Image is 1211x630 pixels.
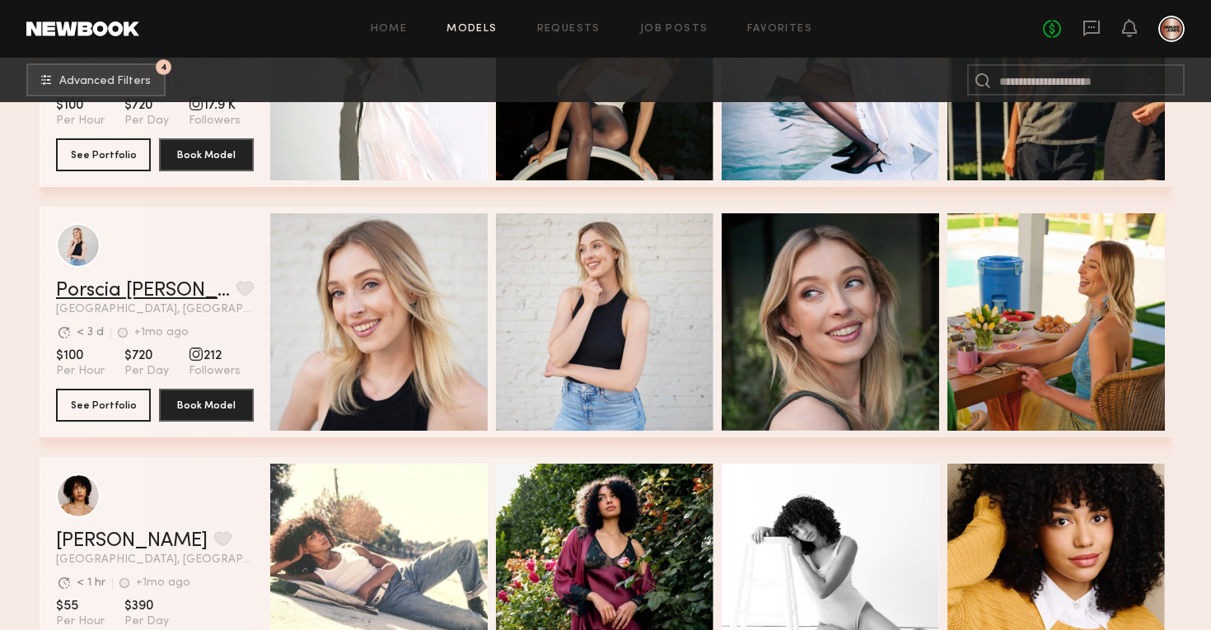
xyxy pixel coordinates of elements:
[59,76,151,87] span: Advanced Filters
[371,24,408,35] a: Home
[747,24,812,35] a: Favorites
[56,114,105,128] span: Per Hour
[56,554,254,566] span: [GEOGRAPHIC_DATA], [GEOGRAPHIC_DATA]
[77,327,104,338] div: < 3 d
[56,614,105,629] span: Per Hour
[124,364,169,379] span: Per Day
[134,327,189,338] div: +1mo ago
[56,281,230,301] a: Porscia [PERSON_NAME]
[56,364,105,379] span: Per Hour
[124,598,169,614] span: $390
[56,304,254,315] span: [GEOGRAPHIC_DATA], [GEOGRAPHIC_DATA]
[159,389,254,422] button: Book Model
[26,63,166,96] button: 4Advanced Filters
[56,389,151,422] button: See Portfolio
[189,348,241,364] span: 212
[56,97,105,114] span: $100
[124,114,169,128] span: Per Day
[124,348,169,364] span: $720
[124,614,169,629] span: Per Day
[161,63,167,71] span: 4
[159,138,254,171] button: Book Model
[537,24,601,35] a: Requests
[124,97,169,114] span: $720
[56,531,208,551] a: [PERSON_NAME]
[189,364,241,379] span: Followers
[189,114,241,128] span: Followers
[136,577,190,589] div: +1mo ago
[77,577,105,589] div: < 1 hr
[640,24,708,35] a: Job Posts
[56,598,105,614] span: $55
[56,348,105,364] span: $100
[56,138,151,171] button: See Portfolio
[447,24,497,35] a: Models
[189,97,241,114] span: 17.9 K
